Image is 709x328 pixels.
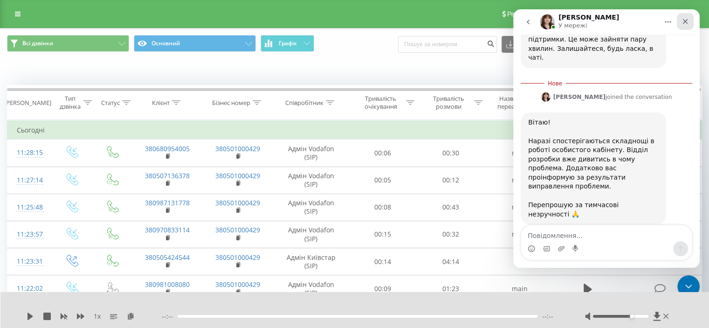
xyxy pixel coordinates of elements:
td: 00:09 [349,275,417,302]
a: 380501000429 [215,198,260,207]
td: 00:32 [417,221,484,248]
span: --:-- [162,312,178,321]
td: main [484,275,555,302]
td: 00:15 [349,221,417,248]
a: 380505424544 [145,253,190,262]
div: Тривалість очікування [358,95,404,111]
td: main [484,140,555,167]
a: 380981008080 [145,280,190,289]
div: Тривалість розмови [425,95,472,111]
td: 04:14 [417,248,484,275]
div: 11:25:48 [17,198,41,216]
td: Адмін Vodafon (SIP) [273,167,349,194]
td: main [484,167,555,194]
a: 380501000429 [215,225,260,234]
div: Accessibility label [630,314,633,318]
td: 00:30 [417,140,484,167]
td: Адмін Vodafon (SIP) [273,275,349,302]
iframe: Intercom live chat [513,9,700,268]
span: --:-- [542,312,553,321]
td: 00:12 [417,167,484,194]
a: 380501000429 [215,280,260,289]
button: Експорт [502,36,552,53]
td: main [484,221,555,248]
span: Графік [279,40,297,47]
input: Пошук за номером [398,36,497,53]
div: Статус [101,99,120,107]
div: Клієнт [152,99,170,107]
div: Тип дзвінка [59,95,81,111]
div: Бізнес номер [212,99,250,107]
td: Адмін Vodafon (SIP) [273,194,349,221]
td: 00:06 [349,140,417,167]
td: Адмін Київстар (SIP) [273,248,349,275]
a: 380501000429 [215,253,260,262]
span: Реферальна програма [507,10,576,18]
td: main [484,194,555,221]
iframe: Intercom live chat [677,275,700,298]
div: [PERSON_NAME] [4,99,51,107]
td: 00:08 [349,194,417,221]
a: 380970833114 [145,225,190,234]
a: 380680954005 [145,144,190,153]
td: 00:05 [349,167,417,194]
td: 01:23 [417,275,484,302]
td: Адмін Vodafon (SIP) [273,140,349,167]
div: 11:23:57 [17,225,41,244]
td: 00:43 [417,194,484,221]
button: Основний [134,35,256,52]
button: Всі дзвінки [7,35,129,52]
a: 380987131778 [145,198,190,207]
div: 11:22:02 [17,279,41,298]
span: Всі дзвінки [22,40,53,47]
span: 1 x [94,312,101,321]
a: 380501000429 [215,171,260,180]
div: Назва схеми переадресації [493,95,542,111]
div: 11:27:14 [17,171,41,189]
td: 00:14 [349,248,417,275]
div: Співробітник [285,99,324,107]
a: 380507136378 [145,171,190,180]
div: 11:28:15 [17,144,41,162]
button: Графік [261,35,314,52]
td: Сьогодні [7,121,702,140]
div: 11:23:31 [17,252,41,271]
td: Адмін Vodafon (SIP) [273,221,349,248]
a: 380501000429 [215,144,260,153]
